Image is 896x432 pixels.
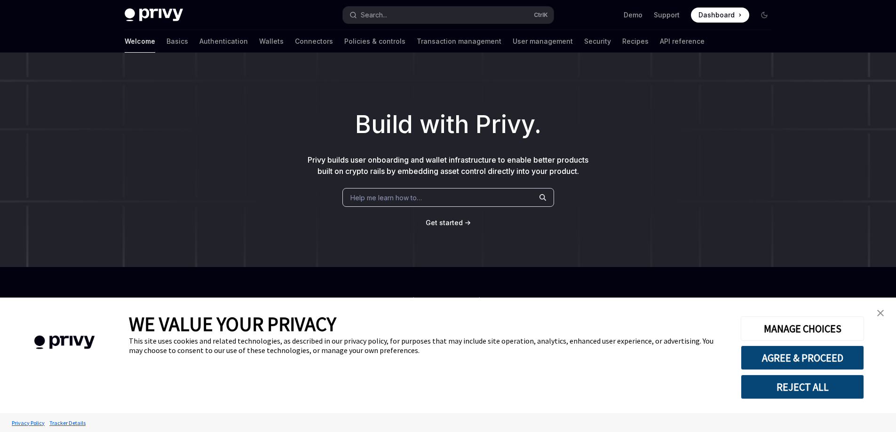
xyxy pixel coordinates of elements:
a: Wallets [259,30,284,53]
span: WE VALUE YOUR PRIVACY [129,312,336,336]
a: close banner [871,304,890,322]
a: Authentication [199,30,248,53]
span: Help me learn how to… [350,193,422,203]
a: Welcome [125,30,155,53]
a: Dashboard [691,8,749,23]
a: Recipes [622,30,649,53]
span: Privy builds user onboarding and wallet infrastructure to enable better products built on crypto ... [308,155,588,176]
span: Get started [426,219,463,227]
a: Support [654,10,680,20]
img: close banner [877,310,884,316]
a: Get started [426,218,463,228]
a: Policies & controls [344,30,405,53]
h2: Quickstarts & recipes [283,296,614,306]
a: Basics [167,30,188,53]
button: Search...CtrlK [343,7,554,24]
span: Ctrl K [534,11,548,19]
a: User management [513,30,573,53]
a: Privacy Policy [9,415,47,431]
a: Connectors [295,30,333,53]
img: company logo [14,322,115,363]
span: Dashboard [698,10,735,20]
button: MANAGE CHOICES [741,316,864,341]
button: REJECT ALL [741,375,864,399]
a: API reference [660,30,705,53]
a: Security [584,30,611,53]
a: Transaction management [417,30,501,53]
button: Toggle dark mode [757,8,772,23]
a: Tracker Details [47,415,88,431]
h1: Build with Privy. [15,106,881,143]
a: Demo [624,10,642,20]
img: dark logo [125,8,183,22]
div: This site uses cookies and related technologies, as described in our privacy policy, for purposes... [129,336,727,355]
button: AGREE & PROCEED [741,346,864,370]
div: Search... [361,9,387,21]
